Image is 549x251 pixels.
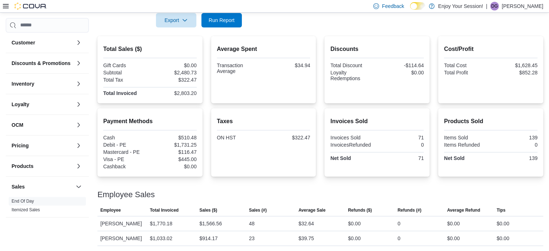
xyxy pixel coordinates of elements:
div: $1,628.45 [492,62,537,68]
div: $0.00 [348,219,361,228]
strong: Total Invoiced [103,90,137,96]
div: Darian Grimes [490,2,499,10]
span: Average Sale [299,207,326,213]
div: Total Profit [444,70,489,75]
div: $1,731.25 [151,142,196,148]
div: Subtotal [103,70,148,75]
h2: Taxes [217,117,310,126]
span: Employee [100,207,121,213]
div: $39.75 [299,234,314,243]
span: Feedback [382,3,404,10]
div: $1,770.18 [150,219,172,228]
div: Items Sold [444,135,489,140]
strong: Net Sold [330,155,351,161]
div: Total Tax [103,77,148,83]
h3: Inventory [12,80,34,87]
button: Sales [12,183,73,190]
div: $445.00 [151,156,196,162]
img: Cova [14,3,47,10]
h2: Discounts [330,45,424,53]
div: Transaction Average [217,62,262,74]
button: Products [12,163,73,170]
span: Sales (#) [249,207,267,213]
div: 71 [379,155,424,161]
div: $0.00 [348,234,361,243]
button: Run Report [201,13,242,27]
div: 0 [397,234,400,243]
span: Run Report [209,17,235,24]
div: $34.94 [265,62,310,68]
h3: Sales [12,183,25,190]
h2: Total Sales ($) [103,45,197,53]
div: 0 [379,142,424,148]
div: InvoicesRefunded [330,142,375,148]
div: Visa - PE [103,156,148,162]
button: Products [74,162,83,170]
h2: Products Sold [444,117,537,126]
div: Sales [6,197,89,217]
button: Customer [12,39,73,46]
h3: Discounts & Promotions [12,60,70,67]
span: Sales ($) [199,207,217,213]
div: 139 [492,135,537,140]
span: DG [491,2,498,10]
span: Total Invoiced [150,207,179,213]
h3: Customer [12,39,35,46]
div: Mastercard - PE [103,149,148,155]
div: 23 [249,234,255,243]
button: Loyalty [74,100,83,109]
div: Cash [103,135,148,140]
h2: Invoices Sold [330,117,424,126]
h2: Payment Methods [103,117,197,126]
p: | [486,2,487,10]
div: $914.17 [199,234,218,243]
div: Debit - PE [103,142,148,148]
div: $322.47 [151,77,196,83]
span: Export [160,13,192,27]
button: Sales [74,182,83,191]
div: $0.00 [379,70,424,75]
a: Itemized Sales [12,207,40,212]
h3: Employee Sales [97,190,155,199]
button: OCM [12,121,73,129]
strong: Net Sold [444,155,465,161]
div: $0.00 [151,164,196,169]
button: Inventory [74,79,83,88]
div: $0.00 [497,234,509,243]
button: Export [156,13,196,27]
h2: Average Spent [217,45,310,53]
a: End Of Day [12,199,34,204]
div: Invoices Sold [330,135,375,140]
div: Gift Cards [103,62,148,68]
div: Cashback [103,164,148,169]
p: [PERSON_NAME] [502,2,543,10]
button: Discounts & Promotions [12,60,73,67]
div: $0.00 [151,62,196,68]
p: Enjoy Your Session! [438,2,483,10]
div: 48 [249,219,255,228]
div: $32.64 [299,219,314,228]
h3: Pricing [12,142,29,149]
div: 0 [397,219,400,228]
h3: OCM [12,121,23,129]
span: Tips [497,207,505,213]
span: Refunds ($) [348,207,372,213]
button: Pricing [74,141,83,150]
div: $852.28 [492,70,537,75]
div: [PERSON_NAME] [97,231,147,246]
div: -$114.64 [379,62,424,68]
div: 0 [492,142,537,148]
div: ON HST [217,135,262,140]
div: Items Refunded [444,142,489,148]
button: Customer [74,38,83,47]
span: Itemized Sales [12,207,40,213]
div: Total Discount [330,62,375,68]
div: $0.00 [447,234,459,243]
div: $0.00 [447,219,459,228]
div: Total Cost [444,62,489,68]
button: Discounts & Promotions [74,59,83,68]
div: $2,480.73 [151,70,196,75]
button: OCM [74,121,83,129]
